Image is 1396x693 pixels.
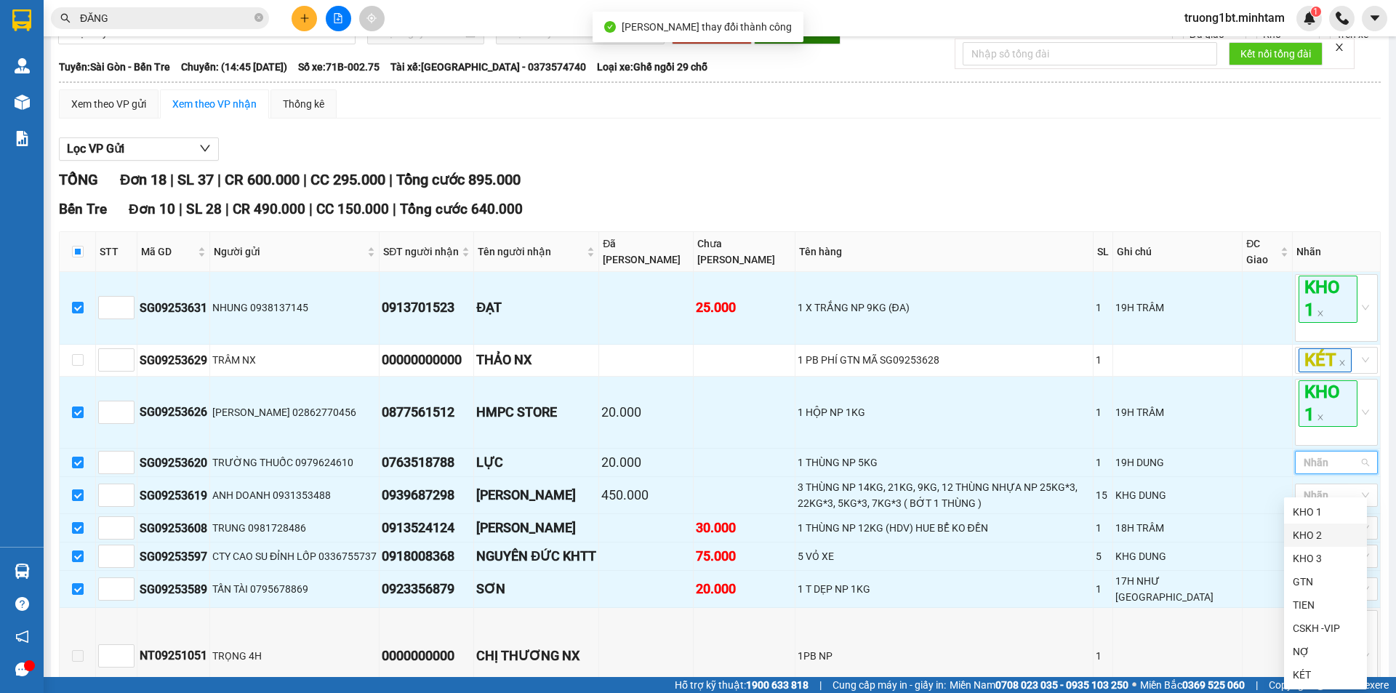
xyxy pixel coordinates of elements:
[1311,7,1321,17] sup: 1
[601,402,691,422] div: 20.000
[382,402,471,422] div: 0877561512
[71,96,146,112] div: Xem theo VP gửi
[1096,581,1110,597] div: 1
[1299,348,1352,372] span: KÉT
[129,201,175,217] span: Đơn 10
[212,404,377,420] div: [PERSON_NAME] 02862770456
[1096,352,1110,368] div: 1
[181,59,287,75] span: Chuyến: (14:45 [DATE])
[1284,663,1367,686] div: KÉT
[474,377,599,449] td: HMPC STORE
[696,518,792,538] div: 30.000
[1115,548,1240,564] div: KHG DUNG
[140,351,207,369] div: SG09253629
[80,10,252,26] input: Tìm tên, số ĐT hoặc mã đơn
[15,662,29,676] span: message
[212,352,377,368] div: TRÂM NX
[15,597,29,611] span: question-circle
[476,402,596,422] div: HMPC STORE
[140,646,207,665] div: NT09251051
[380,477,474,514] td: 0939687298
[1115,300,1240,316] div: 19H TRÂM
[474,542,599,571] td: NGUYÊN ĐỨC KHTT
[298,59,380,75] span: Số xe: 71B-002.75
[292,6,317,31] button: plus
[1096,520,1110,536] div: 1
[140,486,207,505] div: SG09253619
[1296,244,1376,260] div: Nhãn
[217,171,221,188] span: |
[798,581,1091,597] div: 1 T DẸP NP 1KG
[366,13,377,23] span: aim
[383,244,459,260] span: SĐT người nhận
[225,171,300,188] span: CR 600.000
[1240,46,1311,62] span: Kết nối tổng đài
[15,95,30,110] img: warehouse-icon
[179,201,182,217] span: |
[476,350,596,370] div: THẢO NX
[798,648,1091,664] div: 1PB NP
[393,201,396,217] span: |
[380,272,474,344] td: 0913701523
[1115,404,1240,420] div: 19H TRÂM
[303,171,307,188] span: |
[137,514,210,542] td: SG09253608
[1094,232,1113,272] th: SL
[333,13,343,23] span: file-add
[798,520,1091,536] div: 1 THÙNG NP 12KG (HDV) HUE BỂ KO ĐỀN
[140,299,207,317] div: SG09253631
[1096,300,1110,316] div: 1
[382,350,471,370] div: 00000000000
[212,581,377,597] div: TẤN TÀI 0795678869
[1096,648,1110,664] div: 1
[139,12,174,28] span: Nhận:
[137,542,210,571] td: SG09253597
[12,9,31,31] img: logo-vxr
[137,345,210,377] td: SG09253629
[60,13,71,23] span: search
[1336,12,1349,25] img: phone-icon
[59,137,219,161] button: Lọc VP Gửi
[59,201,107,217] span: Bến Tre
[1115,454,1240,470] div: 19H DUNG
[622,21,792,33] span: [PERSON_NAME] thay đổi thành công
[601,452,691,473] div: 20.000
[798,300,1091,316] div: 1 X TRẮNG NP 9KG (ĐA)
[995,679,1128,691] strong: 0708 023 035 - 0935 103 250
[326,6,351,31] button: file-add
[696,297,792,318] div: 25.000
[1140,677,1245,693] span: Miền Bắc
[177,171,214,188] span: SL 37
[694,232,795,272] th: Chưa [PERSON_NAME]
[382,546,471,566] div: 0918008368
[382,485,471,505] div: 0939687298
[597,59,707,75] span: Loại xe: Ghế ngồi 29 chỗ
[225,201,229,217] span: |
[170,171,174,188] span: |
[15,58,30,73] img: warehouse-icon
[476,646,596,666] div: CHỊ THƯƠNG NX
[1299,380,1357,427] span: KHO 1
[476,518,596,538] div: [PERSON_NAME]
[59,61,170,73] b: Tuyến: Sài Gòn - Bến Tre
[300,13,310,23] span: plus
[1284,570,1367,593] div: GTN
[746,679,809,691] strong: 1900 633 818
[1368,12,1381,25] span: caret-down
[359,6,385,31] button: aim
[1115,573,1240,605] div: 17H NHƯ [GEOGRAPHIC_DATA]
[474,477,599,514] td: ANH MINH
[1173,9,1296,27] span: truong1bt.minhtam
[474,449,599,477] td: LỰC
[137,571,210,608] td: SG09253589
[380,377,474,449] td: 0877561512
[139,45,255,63] div: ANH PHONG
[1293,644,1358,660] div: NỢ
[212,300,377,316] div: NHUNG 0938137145
[1299,276,1357,322] span: KHO 1
[1317,310,1324,317] span: close
[310,171,385,188] span: CC 295.000
[59,171,98,188] span: TỔNG
[1293,527,1358,543] div: KHO 2
[1284,500,1367,524] div: KHO 1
